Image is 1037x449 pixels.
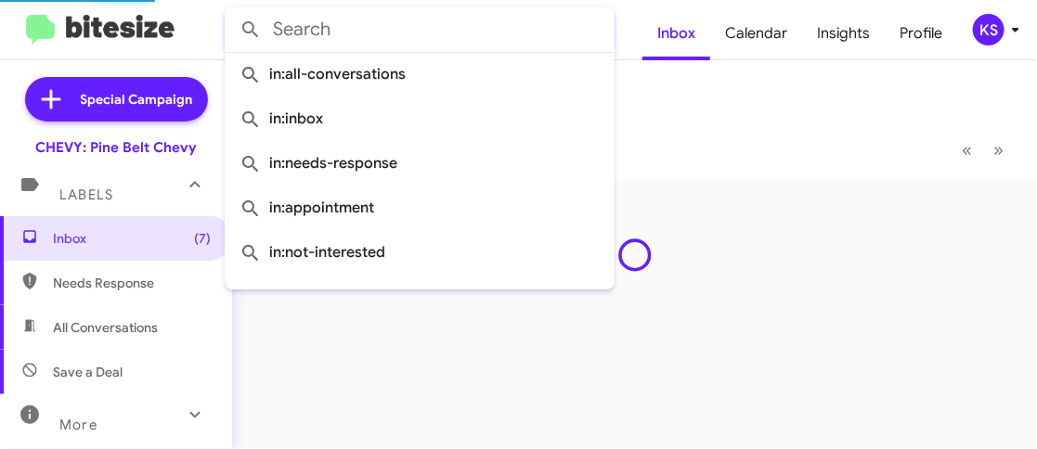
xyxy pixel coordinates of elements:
a: Insights [802,6,885,60]
button: Next [982,131,1015,169]
span: in:not-interested [240,230,600,275]
span: in:inbox [240,96,600,141]
span: Inbox [53,229,211,248]
span: in:appointment [240,186,600,230]
span: in:sold-verified [240,275,600,319]
span: All Conversations [53,318,158,337]
span: Labels [59,186,113,203]
span: Needs Response [53,274,211,292]
nav: Page navigation example [952,131,1015,169]
a: Calendar [710,6,802,60]
input: Search [225,7,615,52]
button: KS [957,14,1017,45]
div: CHEVY: Pine Belt Chevy [35,138,197,157]
span: « [962,138,972,161]
span: (7) [194,229,211,248]
a: Inbox [642,6,710,60]
a: Profile [885,6,957,60]
button: Previous [951,131,983,169]
span: » [993,138,1004,161]
span: in:needs-response [240,141,600,186]
div: KS [973,14,1005,45]
span: in:all-conversations [240,52,600,96]
a: Special Campaign [25,77,208,122]
span: Special Campaign [81,90,193,109]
